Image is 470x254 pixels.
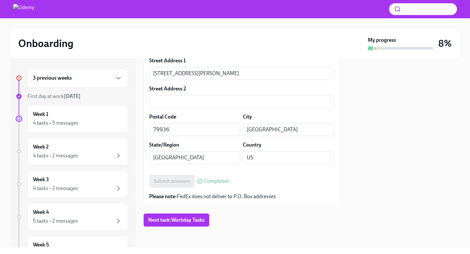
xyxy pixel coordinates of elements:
label: Country [243,141,261,149]
label: Street Address 1 [149,57,186,64]
h6: 3 previous weeks [33,74,72,82]
div: 4 tasks • 2 messages [33,185,78,192]
a: Week 34 tasks • 2 messages [16,170,128,198]
a: Week 24 tasks • 2 messages [16,138,128,165]
span: Completed [204,179,228,184]
h2: Onboarding [18,37,73,50]
div: 4 tasks • 5 messages [33,119,78,127]
strong: Please note: [149,193,177,199]
div: 3 previous weeks [27,69,128,87]
div: 4 tasks • 2 messages [33,152,78,159]
button: Next task:Workday Tasks [144,214,209,227]
span: First day at work [27,93,81,99]
h3: 8% [438,38,452,49]
h6: Week 4 [33,209,49,216]
h6: Week 2 [33,143,49,151]
h6: Week 1 [33,111,48,118]
label: Postal Code [149,113,176,120]
a: Week 14 tasks • 5 messages [16,105,128,133]
span: Next task : Workday Tasks [148,217,205,223]
strong: [DATE] [64,93,81,99]
div: 5 tasks • 2 messages [33,217,78,225]
p: FedEx does not deliver to P.O. Box addresses [149,193,334,200]
a: First day at work[DATE] [16,93,128,100]
label: State/Region [149,141,179,149]
img: Udemy [13,4,34,14]
label: Street Address 2 [149,85,186,92]
strong: My progress [368,37,396,44]
label: City [243,113,252,120]
h6: Week 3 [33,176,49,183]
a: Week 45 tasks • 2 messages [16,203,128,230]
h6: Week 5 [33,241,49,248]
